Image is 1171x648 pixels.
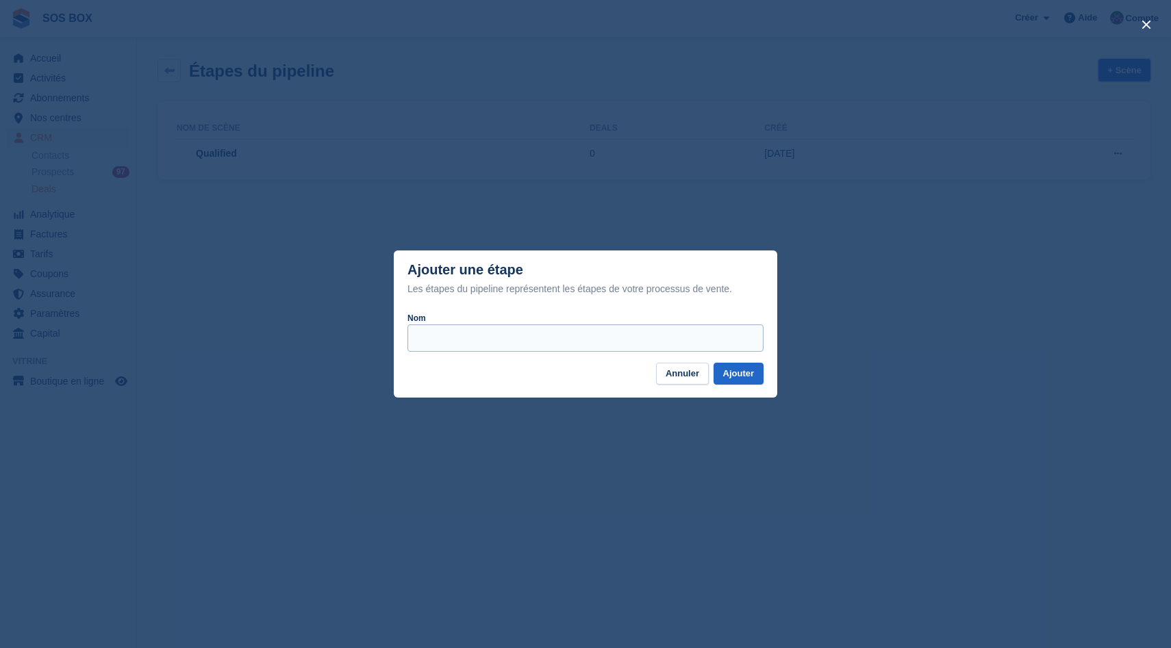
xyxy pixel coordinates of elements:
[656,363,709,385] button: Annuler
[1135,14,1157,36] button: close
[407,262,732,297] div: Ajouter une étape
[407,313,426,323] label: Nom
[714,363,764,385] button: Ajouter
[407,281,732,297] div: Les étapes du pipeline représentent les étapes de votre processus de vente.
